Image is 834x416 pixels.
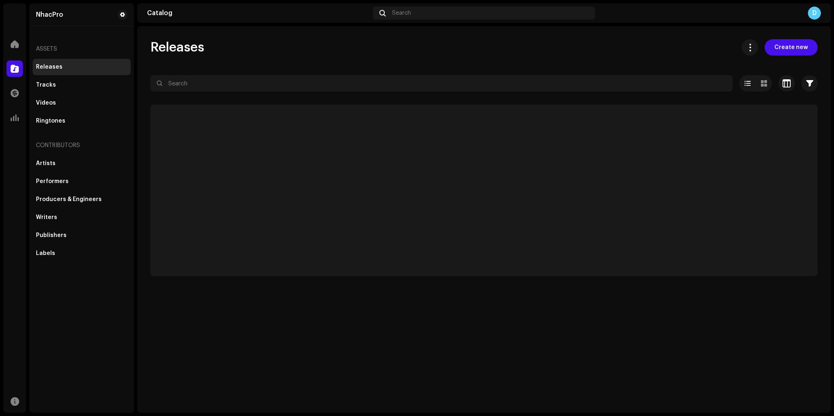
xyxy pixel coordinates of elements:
re-m-nav-item: Performers [33,173,131,190]
div: Producers & Engineers [36,196,102,203]
span: Search [392,10,411,16]
re-m-nav-item: Writers [33,209,131,226]
div: Tracks [36,82,56,88]
button: Create new [765,39,818,56]
re-a-nav-header: Contributors [33,136,131,155]
re-m-nav-item: Videos [33,95,131,111]
div: Videos [36,100,56,106]
re-m-nav-item: Publishers [33,227,131,244]
div: NhacPro [36,11,63,18]
input: Search [150,75,733,92]
div: Releases [36,64,62,70]
re-m-nav-item: Ringtones [33,113,131,129]
re-m-nav-item: Labels [33,245,131,262]
re-m-nav-item: Artists [33,155,131,172]
re-a-nav-header: Assets [33,39,131,59]
re-m-nav-item: Releases [33,59,131,75]
re-m-nav-item: Tracks [33,77,131,93]
span: Releases [150,39,204,56]
re-m-nav-item: Producers & Engineers [33,191,131,208]
div: Catalog [147,10,370,16]
div: Writers [36,214,57,221]
div: Performers [36,178,69,185]
div: D [808,7,821,20]
div: Publishers [36,232,67,239]
div: Labels [36,250,55,257]
div: Artists [36,160,56,167]
span: Create new [774,39,808,56]
div: Ringtones [36,118,65,124]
